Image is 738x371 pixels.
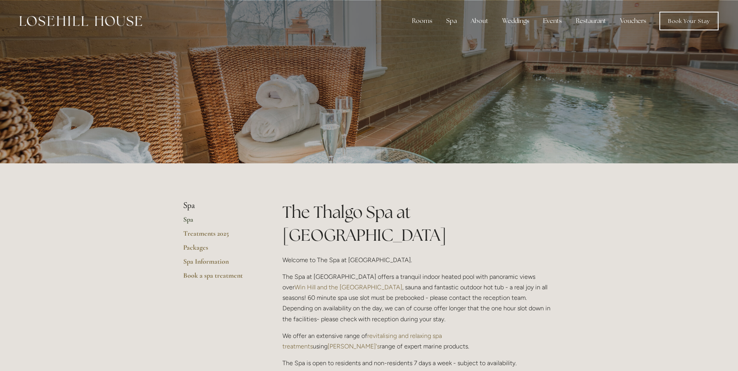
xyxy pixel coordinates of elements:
[282,331,555,352] p: We offer an extensive range of using range of expert marine products.
[183,243,258,257] a: Packages
[465,13,494,29] div: About
[282,255,555,265] p: Welcome to The Spa at [GEOGRAPHIC_DATA].
[183,229,258,243] a: Treatments 2025
[183,257,258,271] a: Spa Information
[183,201,258,211] li: Spa
[659,12,719,30] a: Book Your Stay
[406,13,438,29] div: Rooms
[282,271,555,324] p: The Spa at [GEOGRAPHIC_DATA] offers a tranquil indoor heated pool with panoramic views over , sau...
[496,13,535,29] div: Weddings
[440,13,463,29] div: Spa
[282,358,555,368] p: The Spa is open to residents and non-residents 7 days a week - subject to availability.
[537,13,568,29] div: Events
[570,13,612,29] div: Restaurant
[183,215,258,229] a: Spa
[294,283,402,291] a: Win Hill and the [GEOGRAPHIC_DATA]
[614,13,652,29] a: Vouchers
[328,343,380,350] a: [PERSON_NAME]'s
[19,16,142,26] img: Losehill House
[282,201,555,247] h1: The Thalgo Spa at [GEOGRAPHIC_DATA]
[183,271,258,285] a: Book a spa treatment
